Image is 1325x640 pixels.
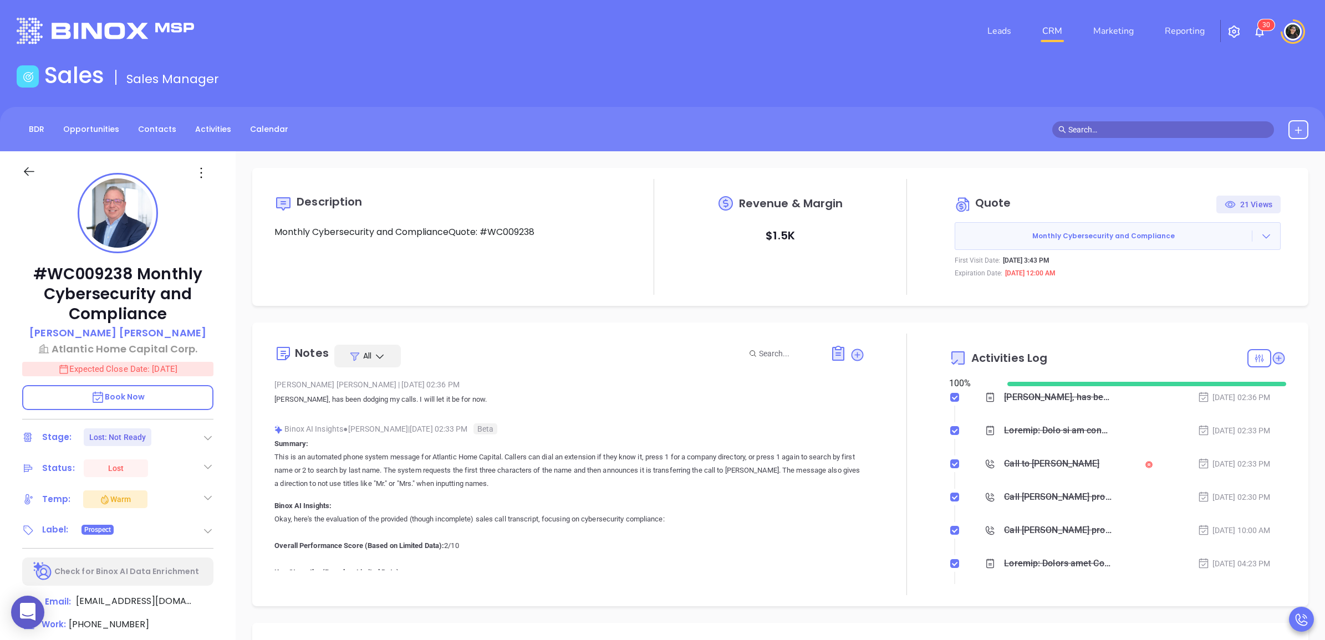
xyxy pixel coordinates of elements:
[83,178,152,248] img: profile-user
[84,524,111,536] span: Prospect
[243,120,295,139] a: Calendar
[1004,489,1112,505] div: Call [PERSON_NAME] proposal review - [PERSON_NAME]
[971,352,1047,363] span: Activities Log
[1197,391,1271,403] div: [DATE] 02:36 PM
[42,618,66,630] span: Work:
[274,421,864,437] div: Binox AI Insights [PERSON_NAME] | [DATE] 02:33 PM
[274,439,308,448] b: Summary:
[274,541,444,550] b: Overall Performance Score (Based on Limited Data):
[1266,21,1270,29] span: 0
[1225,196,1272,213] div: 21 Views
[33,562,53,581] img: Ai-Enrich-DaqCidB-.svg
[89,428,146,446] div: Lost: Not Ready
[1197,524,1271,536] div: [DATE] 10:00 AM
[1197,557,1271,570] div: [DATE] 04:23 PM
[1160,20,1209,42] a: Reporting
[91,391,145,402] span: Book Now
[22,341,213,356] a: Atlantic Home Capital Corp.
[1068,124,1268,136] input: Search…
[1197,458,1271,470] div: [DATE] 02:33 PM
[1004,389,1112,406] div: [PERSON_NAME], has been dodging my calls. I will let it be for now.&nbsp;
[274,450,864,490] p: This is an automated phone system message for Atlantic Home Capital. Callers can dial an extensio...
[949,377,994,390] div: 100 %
[955,268,1002,278] p: Expiration Date:
[1284,23,1302,40] img: user
[1197,424,1271,437] div: [DATE] 02:33 PM
[29,325,206,340] p: [PERSON_NAME] [PERSON_NAME]
[44,62,104,89] h1: Sales
[274,501,332,510] b: Binox AI Insights:
[1262,21,1266,29] span: 3
[45,595,71,609] span: Email:
[363,350,371,361] span: All
[295,347,329,359] div: Notes
[42,460,75,477] div: Status:
[955,222,1281,250] button: Monthly Cybersecurity and Compliance
[1258,19,1275,30] sup: 30
[766,226,795,245] p: $ 1.5K
[473,423,497,434] span: Beta
[1058,126,1066,134] span: search
[108,459,124,477] div: Lost
[955,255,1000,265] p: First Visit Date:
[759,347,818,360] input: Search...
[1003,255,1049,265] p: [DATE] 3:43 PM
[17,18,194,44] img: logo
[99,493,131,506] div: Warm
[54,566,199,577] p: Check for Binox AI Data Enrichment
[398,380,400,389] span: |
[188,120,238,139] a: Activities
[76,595,192,608] span: [EMAIL_ADDRESS][DOMAIN_NAME]
[1004,555,1112,572] div: Loremip: Dolors amet Consec adip Elit SeDdoeiu t incididun utlabor et Dolorema, Aliqu 2en admini ...
[274,568,401,576] b: Key Strengths (Based on Limited Data):
[274,426,283,434] img: svg%3e
[57,120,126,139] a: Opportunities
[22,362,213,376] p: Expected Close Date: [DATE]
[297,194,362,209] span: Description
[274,376,864,393] div: [PERSON_NAME] [PERSON_NAME] [DATE] 02:36 PM
[126,70,219,88] span: Sales Manager
[1004,522,1112,539] div: Call [PERSON_NAME] proposal review - [PERSON_NAME]
[42,491,71,508] div: Temp:
[1004,422,1112,439] div: Loremip: Dolo si am consectet adipi elitse doeiusm tem Incididu Utla Etdolor. Magnaal eni admi ve...
[1227,25,1241,38] img: iconSetting
[1005,268,1056,278] p: [DATE] 12:00 AM
[1197,491,1271,503] div: [DATE] 02:30 PM
[983,20,1016,42] a: Leads
[955,196,972,213] img: Circle dollar
[1253,25,1266,38] img: iconNotification
[22,120,51,139] a: BDR
[131,120,183,139] a: Contacts
[343,424,348,433] span: ●
[975,195,1011,211] span: Quote
[274,226,611,239] p: Monthly Cybersecurity and ComplianceQuote: #WC009238
[1038,20,1067,42] a: CRM
[42,429,72,446] div: Stage:
[739,198,843,209] span: Revenue & Margin
[22,264,213,324] p: #WC009238 Monthly Cybersecurity and Compliance
[274,393,864,406] p: [PERSON_NAME], has been dodging my calls. I will let it be for now.
[1089,20,1138,42] a: Marketing
[69,618,149,631] span: [PHONE_NUMBER]
[42,521,69,538] div: Label:
[955,231,1252,241] span: Monthly Cybersecurity and Compliance
[1004,455,1099,472] div: Call to [PERSON_NAME]
[29,325,206,341] a: [PERSON_NAME] [PERSON_NAME]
